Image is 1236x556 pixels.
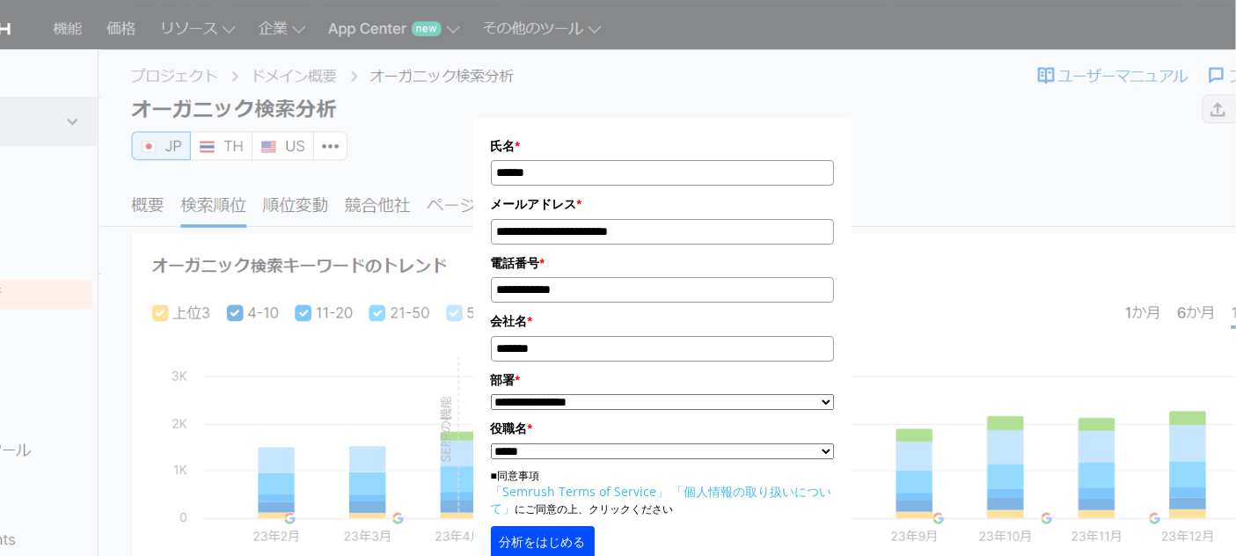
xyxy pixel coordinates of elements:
label: 氏名 [491,136,834,156]
p: ■同意事項 にご同意の上、クリックください [491,468,834,517]
a: 「個人情報の取り扱いについて」 [491,483,832,516]
a: 「Semrush Terms of Service」 [491,483,669,500]
label: 会社名 [491,311,834,331]
label: 役職名 [491,419,834,438]
label: 部署 [491,370,834,390]
label: メールアドレス [491,194,834,214]
label: 電話番号 [491,253,834,273]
